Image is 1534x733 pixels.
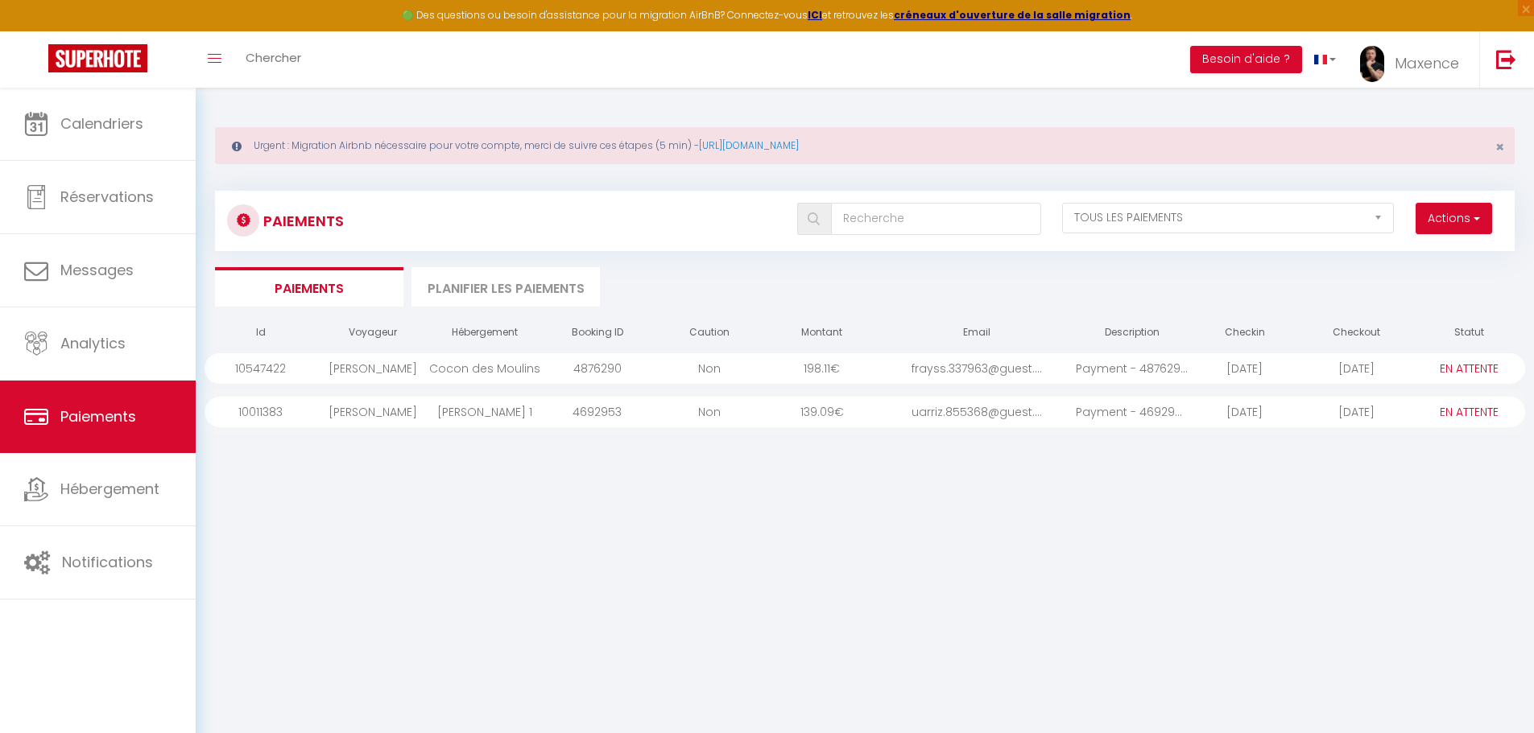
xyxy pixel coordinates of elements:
div: [PERSON_NAME] [316,397,428,427]
th: Montant [766,319,878,347]
div: Payment - 4876290 - ... [1076,353,1188,384]
div: Non [654,397,766,427]
th: Description [1076,319,1188,347]
span: × [1495,137,1504,157]
th: Id [205,319,316,347]
div: [PERSON_NAME] 1 [429,397,541,427]
li: Paiements [215,267,403,307]
span: Réservations [60,187,154,207]
div: Cocon des Moulins [429,353,541,384]
div: [DATE] [1189,397,1300,427]
div: [DATE] [1300,353,1412,384]
img: ... [1360,46,1384,82]
span: Analytics [60,333,126,353]
h3: Paiements [263,203,344,239]
span: Maxence [1395,53,1459,73]
div: 139.09 [766,397,878,427]
div: 4876290 [541,353,653,384]
th: Checkout [1300,319,1412,347]
div: Urgent : Migration Airbnb nécessaire pour votre compte, merci de suivre ces étapes (5 min) - [215,127,1515,164]
div: 10011383 [205,397,316,427]
span: € [830,360,840,377]
span: Calendriers [60,113,143,134]
span: Hébergement [60,479,159,499]
img: Super Booking [48,44,147,72]
a: ICI [808,8,822,22]
div: [DATE] [1300,397,1412,427]
th: Booking ID [541,319,653,347]
div: uarriz.855368@guest.... [878,397,1076,427]
span: Notifications [62,552,153,572]
div: frayss.337963@guest.... [878,353,1076,384]
li: Planifier les paiements [411,267,600,307]
th: Voyageur [316,319,428,347]
button: Ouvrir le widget de chat LiveChat [13,6,61,55]
a: [URL][DOMAIN_NAME] [699,138,799,152]
a: ... Maxence [1348,31,1479,88]
div: 198.11 [766,353,878,384]
span: € [834,404,844,420]
input: Recherche [831,203,1041,235]
button: Close [1495,140,1504,154]
div: [PERSON_NAME] [316,353,428,384]
div: [DATE] [1189,353,1300,384]
th: Hébergement [429,319,541,347]
a: Chercher [234,31,313,88]
span: Messages [60,260,134,280]
a: créneaux d'ouverture de la salle migration [894,8,1131,22]
span: Paiements [60,406,136,426]
img: logout [1496,49,1516,69]
button: Actions [1416,203,1492,235]
div: Non [654,353,766,384]
th: Email [878,319,1076,347]
div: Payment - 4692953 - ... [1076,397,1188,427]
th: Statut [1413,319,1525,347]
button: Besoin d'aide ? [1190,46,1302,73]
div: 10547422 [205,353,316,384]
th: Checkin [1189,319,1300,347]
th: Caution [654,319,766,347]
div: 4692953 [541,397,653,427]
span: Chercher [246,49,301,66]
